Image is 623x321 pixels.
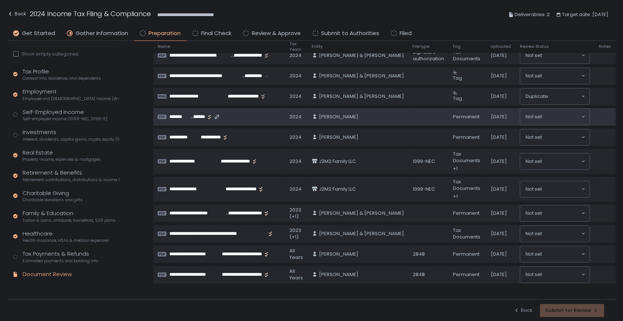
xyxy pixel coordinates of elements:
[23,258,98,264] span: Estimated payments and banking info
[453,95,462,102] span: Tag
[23,76,101,81] span: Contact info, residence, and dependents
[542,251,581,258] input: Search for option
[23,68,101,81] div: Tax Profile
[23,177,119,183] span: Retirement contributions, distributions & income (1099-R, 5498)
[201,29,231,38] span: Final Check
[7,9,26,21] button: Back
[23,128,119,142] div: Investments
[23,108,107,122] div: Self-Employed Income
[23,88,119,102] div: Employment
[520,129,589,145] div: Search for option
[319,186,356,192] span: J2M2 Family LLC
[412,44,429,49] span: File type
[23,250,98,264] div: Tax Payments & Refunds
[542,113,581,121] input: Search for option
[491,158,507,165] span: [DATE]
[252,29,301,38] span: Review & Approve
[520,153,589,169] div: Search for option
[319,93,404,100] span: [PERSON_NAME] & [PERSON_NAME]
[525,158,542,165] span: Not set
[514,304,532,317] button: Back
[319,114,358,120] span: [PERSON_NAME]
[319,134,358,141] span: [PERSON_NAME]
[491,186,507,192] span: [DATE]
[23,209,116,223] div: Family & Education
[562,10,608,19] span: Target date: [DATE]
[542,158,581,165] input: Search for option
[599,44,611,49] span: Notes
[542,72,581,80] input: Search for option
[23,218,116,223] span: Tuition & loans, childcare, household, 529 plans
[30,9,151,19] h1: 2024 Income Tax Filing & Compliance
[542,52,581,59] input: Search for option
[525,251,542,258] span: Not set
[520,267,589,283] div: Search for option
[515,10,550,19] span: Deliverables: 2
[520,226,589,242] div: Search for option
[23,238,109,243] span: Health insurance, HSAs & medical expenses
[520,205,589,221] div: Search for option
[23,96,119,102] span: Employee and [DEMOGRAPHIC_DATA] income (W-2s)
[400,29,412,38] span: Filed
[542,186,581,193] input: Search for option
[23,270,72,279] div: Document Review
[525,210,542,217] span: Not set
[158,44,170,49] span: Name
[23,197,83,203] span: Charitable donations and gifts
[520,109,589,125] div: Search for option
[525,186,542,193] span: Not set
[491,114,507,120] span: [DATE]
[520,44,549,49] span: Review Status
[319,73,404,79] span: [PERSON_NAME] & [PERSON_NAME]
[542,210,581,217] input: Search for option
[453,44,461,49] span: Tag
[525,72,542,80] span: Not set
[514,307,532,314] div: Back
[319,230,404,237] span: [PERSON_NAME] & [PERSON_NAME]
[520,181,589,197] div: Search for option
[520,88,589,104] div: Search for option
[23,157,101,162] span: Property income, expenses & mortgages
[319,271,358,278] span: [PERSON_NAME]
[23,169,119,183] div: Retirement & Benefits
[491,251,507,257] span: [DATE]
[319,158,356,165] span: J2M2 Family LLC
[542,134,581,141] input: Search for option
[319,52,404,59] span: [PERSON_NAME] & [PERSON_NAME]
[491,134,507,141] span: [DATE]
[525,113,542,121] span: Not set
[491,44,511,49] span: Uploaded
[23,149,101,163] div: Real Estate
[525,271,542,278] span: Not set
[491,210,507,217] span: [DATE]
[525,52,542,59] span: Not set
[525,230,542,237] span: Not set
[453,74,462,81] span: Tag
[520,47,589,64] div: Search for option
[23,230,109,244] div: Healthcare
[491,73,507,79] span: [DATE]
[542,271,581,278] input: Search for option
[149,29,181,38] span: Preparation
[23,137,119,142] span: Interest, dividends, capital gains, crypto, equity (1099s, K-1s)
[23,189,83,203] div: Charitable Giving
[520,68,589,84] div: Search for option
[319,251,358,257] span: [PERSON_NAME]
[491,230,507,237] span: [DATE]
[520,246,589,262] div: Search for option
[491,52,507,59] span: [DATE]
[7,9,26,18] div: Back
[548,93,581,100] input: Search for option
[542,230,581,237] input: Search for option
[491,93,507,100] span: [DATE]
[76,29,128,38] span: Gather Information
[525,134,542,141] span: Not set
[525,93,548,100] span: Duplicate
[321,29,379,38] span: Submit to Authorities
[23,116,107,122] span: Self-employed income (1099-NEC, 1099-K)
[312,44,323,49] span: Entity
[491,271,507,278] span: [DATE]
[319,210,404,217] span: [PERSON_NAME] & [PERSON_NAME]
[289,41,303,52] span: Tax Years
[22,29,55,38] span: Get Started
